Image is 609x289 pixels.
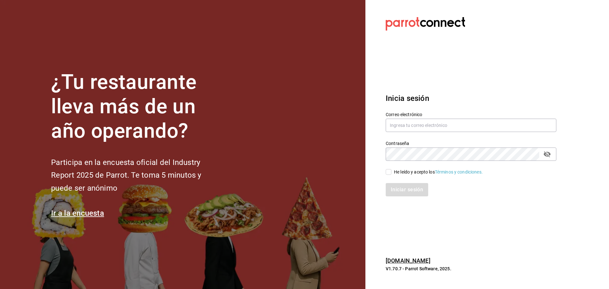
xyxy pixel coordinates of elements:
[386,141,556,146] label: Contraseña
[386,93,556,104] h3: Inicia sesión
[386,257,430,264] a: [DOMAIN_NAME]
[542,149,553,160] button: passwordField
[51,209,104,218] a: Ir a la encuesta
[386,112,556,117] label: Correo electrónico
[435,169,483,174] a: Términos y condiciones.
[51,70,222,143] h1: ¿Tu restaurante lleva más de un año operando?
[394,169,483,175] div: He leído y acepto los
[386,119,556,132] input: Ingresa tu correo electrónico
[51,156,222,195] h2: Participa en la encuesta oficial del Industry Report 2025 de Parrot. Te toma 5 minutos y puede se...
[386,266,556,272] p: V1.70.7 - Parrot Software, 2025.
